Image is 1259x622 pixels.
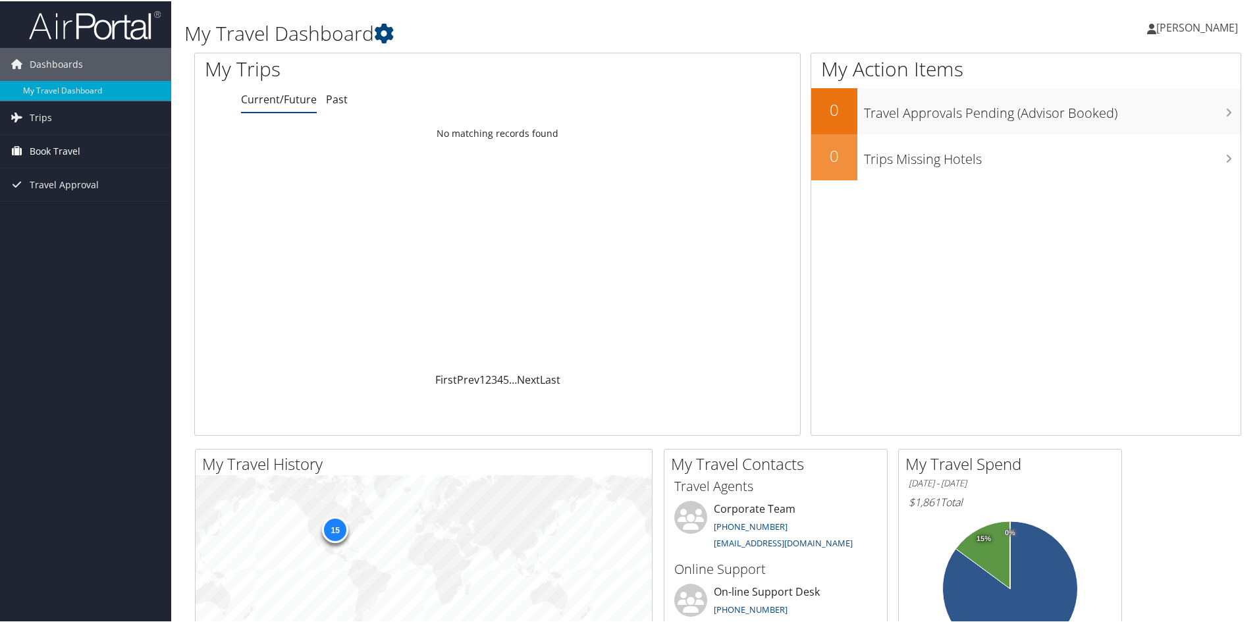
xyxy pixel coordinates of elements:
[1005,528,1015,536] tspan: 0%
[811,87,1241,133] a: 0Travel Approvals Pending (Advisor Booked)
[30,100,52,133] span: Trips
[30,134,80,167] span: Book Travel
[674,476,877,494] h3: Travel Agents
[479,371,485,386] a: 1
[497,371,503,386] a: 4
[326,91,348,105] a: Past
[29,9,161,39] img: airportal-logo.png
[30,167,99,200] span: Travel Approval
[485,371,491,386] a: 2
[503,371,509,386] a: 5
[30,47,83,80] span: Dashboards
[811,133,1241,179] a: 0Trips Missing Hotels
[322,515,348,542] div: 15
[668,500,884,554] li: Corporate Team
[671,452,887,474] h2: My Travel Contacts
[811,97,857,120] h2: 0
[435,371,457,386] a: First
[491,371,497,386] a: 3
[1156,19,1238,34] span: [PERSON_NAME]
[977,534,991,542] tspan: 15%
[811,143,857,166] h2: 0
[714,536,853,548] a: [EMAIL_ADDRESS][DOMAIN_NAME]
[457,371,479,386] a: Prev
[195,120,800,144] td: No matching records found
[517,371,540,386] a: Next
[909,494,940,508] span: $1,861
[205,54,538,82] h1: My Trips
[184,18,896,46] h1: My Travel Dashboard
[864,142,1241,167] h3: Trips Missing Hotels
[1147,7,1251,46] a: [PERSON_NAME]
[540,371,560,386] a: Last
[241,91,317,105] a: Current/Future
[509,371,517,386] span: …
[674,559,877,577] h3: Online Support
[864,96,1241,121] h3: Travel Approvals Pending (Advisor Booked)
[714,602,788,614] a: [PHONE_NUMBER]
[905,452,1121,474] h2: My Travel Spend
[202,452,652,474] h2: My Travel History
[909,494,1112,508] h6: Total
[909,476,1112,488] h6: [DATE] - [DATE]
[811,54,1241,82] h1: My Action Items
[714,519,788,531] a: [PHONE_NUMBER]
